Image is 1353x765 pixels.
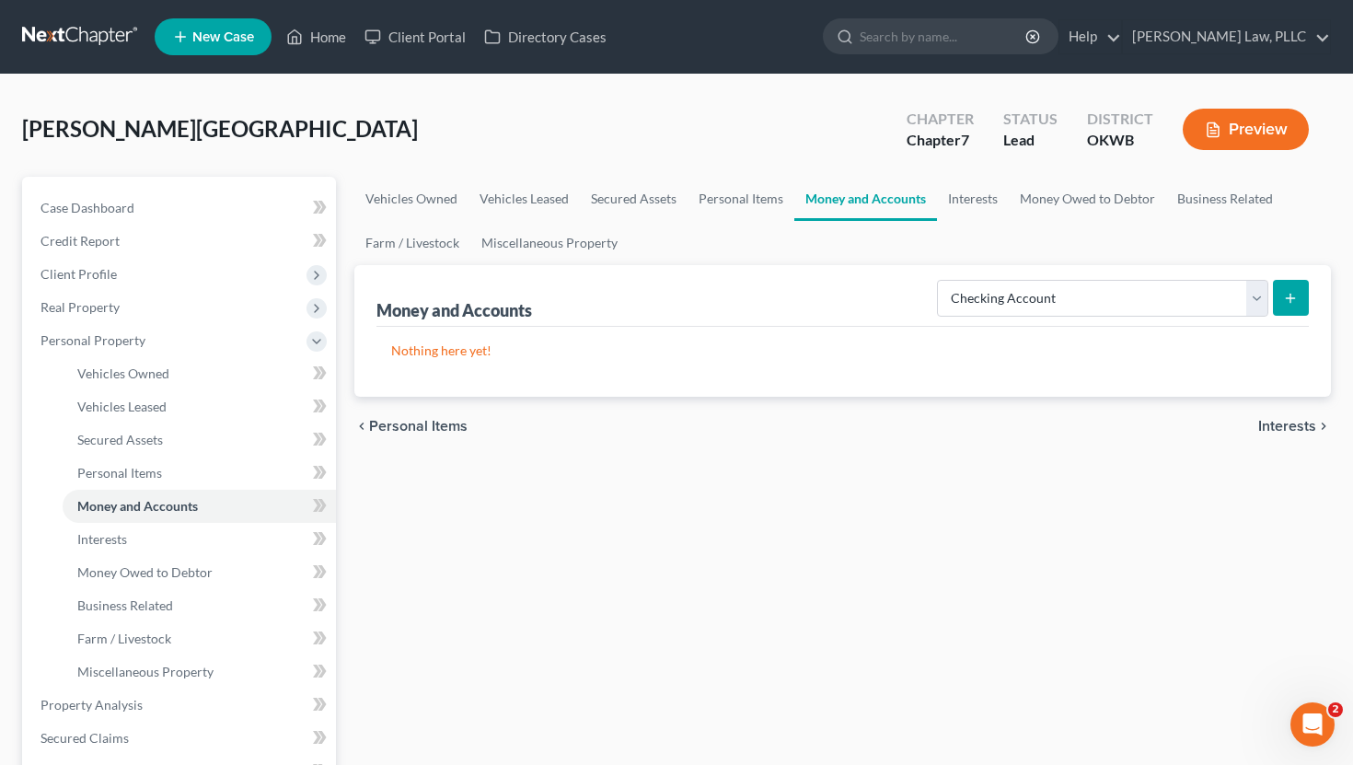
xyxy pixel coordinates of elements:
[1290,702,1335,747] iframe: Intercom live chat
[77,399,167,414] span: Vehicles Leased
[1183,109,1309,150] button: Preview
[376,299,532,321] div: Money and Accounts
[391,342,1295,360] p: Nothing here yet!
[26,689,336,722] a: Property Analysis
[688,177,794,221] a: Personal Items
[40,233,120,249] span: Credit Report
[369,419,468,434] span: Personal Items
[355,20,475,53] a: Client Portal
[794,177,937,221] a: Money and Accounts
[1059,20,1121,53] a: Help
[26,191,336,225] a: Case Dashboard
[1328,702,1343,717] span: 2
[22,115,418,142] span: [PERSON_NAME][GEOGRAPHIC_DATA]
[63,523,336,556] a: Interests
[63,390,336,423] a: Vehicles Leased
[40,299,120,315] span: Real Property
[354,419,369,434] i: chevron_left
[354,221,470,265] a: Farm / Livestock
[77,664,214,679] span: Miscellaneous Property
[860,19,1028,53] input: Search by name...
[1258,419,1331,434] button: Interests chevron_right
[77,498,198,514] span: Money and Accounts
[63,622,336,655] a: Farm / Livestock
[26,225,336,258] a: Credit Report
[40,697,143,713] span: Property Analysis
[1003,130,1058,151] div: Lead
[475,20,616,53] a: Directory Cases
[1087,109,1153,130] div: District
[40,332,145,348] span: Personal Property
[77,564,213,580] span: Money Owed to Debtor
[63,589,336,622] a: Business Related
[1166,177,1284,221] a: Business Related
[354,419,468,434] button: chevron_left Personal Items
[63,556,336,589] a: Money Owed to Debtor
[77,631,171,646] span: Farm / Livestock
[63,357,336,390] a: Vehicles Owned
[40,730,129,746] span: Secured Claims
[77,365,169,381] span: Vehicles Owned
[961,131,969,148] span: 7
[63,423,336,457] a: Secured Assets
[26,722,336,755] a: Secured Claims
[63,457,336,490] a: Personal Items
[468,177,580,221] a: Vehicles Leased
[77,597,173,613] span: Business Related
[192,30,254,44] span: New Case
[277,20,355,53] a: Home
[1316,419,1331,434] i: chevron_right
[470,221,629,265] a: Miscellaneous Property
[1003,109,1058,130] div: Status
[77,531,127,547] span: Interests
[907,109,974,130] div: Chapter
[354,177,468,221] a: Vehicles Owned
[1123,20,1330,53] a: [PERSON_NAME] Law, PLLC
[937,177,1009,221] a: Interests
[1087,130,1153,151] div: OKWB
[580,177,688,221] a: Secured Assets
[40,200,134,215] span: Case Dashboard
[1009,177,1166,221] a: Money Owed to Debtor
[907,130,974,151] div: Chapter
[40,266,117,282] span: Client Profile
[77,465,162,481] span: Personal Items
[63,490,336,523] a: Money and Accounts
[1258,419,1316,434] span: Interests
[63,655,336,689] a: Miscellaneous Property
[77,432,163,447] span: Secured Assets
